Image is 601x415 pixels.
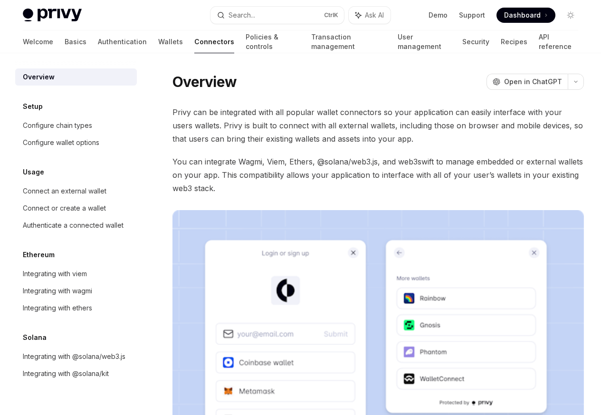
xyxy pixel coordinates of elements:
span: Dashboard [504,10,541,20]
button: Search...CtrlK [210,7,344,24]
a: Integrating with @solana/kit [15,365,137,382]
div: Configure chain types [23,120,92,131]
a: Overview [15,68,137,86]
a: Transaction management [311,30,386,53]
a: Authentication [98,30,147,53]
span: You can integrate Wagmi, Viem, Ethers, @solana/web3.js, and web3swift to manage embedded or exter... [172,155,584,195]
a: Integrating with ethers [15,299,137,317]
h5: Usage [23,166,44,178]
a: Support [459,10,485,20]
a: User management [398,30,451,53]
div: Overview [23,71,55,83]
a: Integrating with viem [15,265,137,282]
a: Recipes [501,30,527,53]
a: Authenticate a connected wallet [15,217,137,234]
a: Policies & controls [246,30,300,53]
a: API reference [539,30,578,53]
h5: Setup [23,101,43,112]
span: Ctrl K [324,11,338,19]
a: Basics [65,30,86,53]
a: Security [462,30,489,53]
a: Demo [429,10,448,20]
a: Integrating with wagmi [15,282,137,299]
div: Integrating with @solana/web3.js [23,351,125,362]
h1: Overview [172,73,237,90]
a: Connect an external wallet [15,183,137,200]
div: Integrating with @solana/kit [23,368,109,379]
a: Connect or create a wallet [15,200,137,217]
a: Welcome [23,30,53,53]
div: Integrating with ethers [23,302,92,314]
div: Connect or create a wallet [23,203,106,214]
div: Integrating with wagmi [23,285,92,297]
a: Dashboard [496,8,555,23]
div: Integrating with viem [23,268,87,280]
span: Ask AI [365,10,384,20]
img: light logo [23,9,82,22]
button: Toggle dark mode [563,8,578,23]
div: Search... [229,10,255,21]
a: Wallets [158,30,183,53]
h5: Ethereum [23,249,55,261]
a: Integrating with @solana/web3.js [15,348,137,365]
button: Open in ChatGPT [487,74,568,90]
div: Authenticate a connected wallet [23,220,124,231]
div: Connect an external wallet [23,185,106,197]
span: Privy can be integrated with all popular wallet connectors so your application can easily interfa... [172,106,584,145]
a: Configure chain types [15,117,137,134]
span: Open in ChatGPT [504,77,562,87]
a: Configure wallet options [15,134,137,151]
h5: Solana [23,332,47,343]
div: Configure wallet options [23,137,99,148]
a: Connectors [194,30,234,53]
button: Ask AI [349,7,391,24]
